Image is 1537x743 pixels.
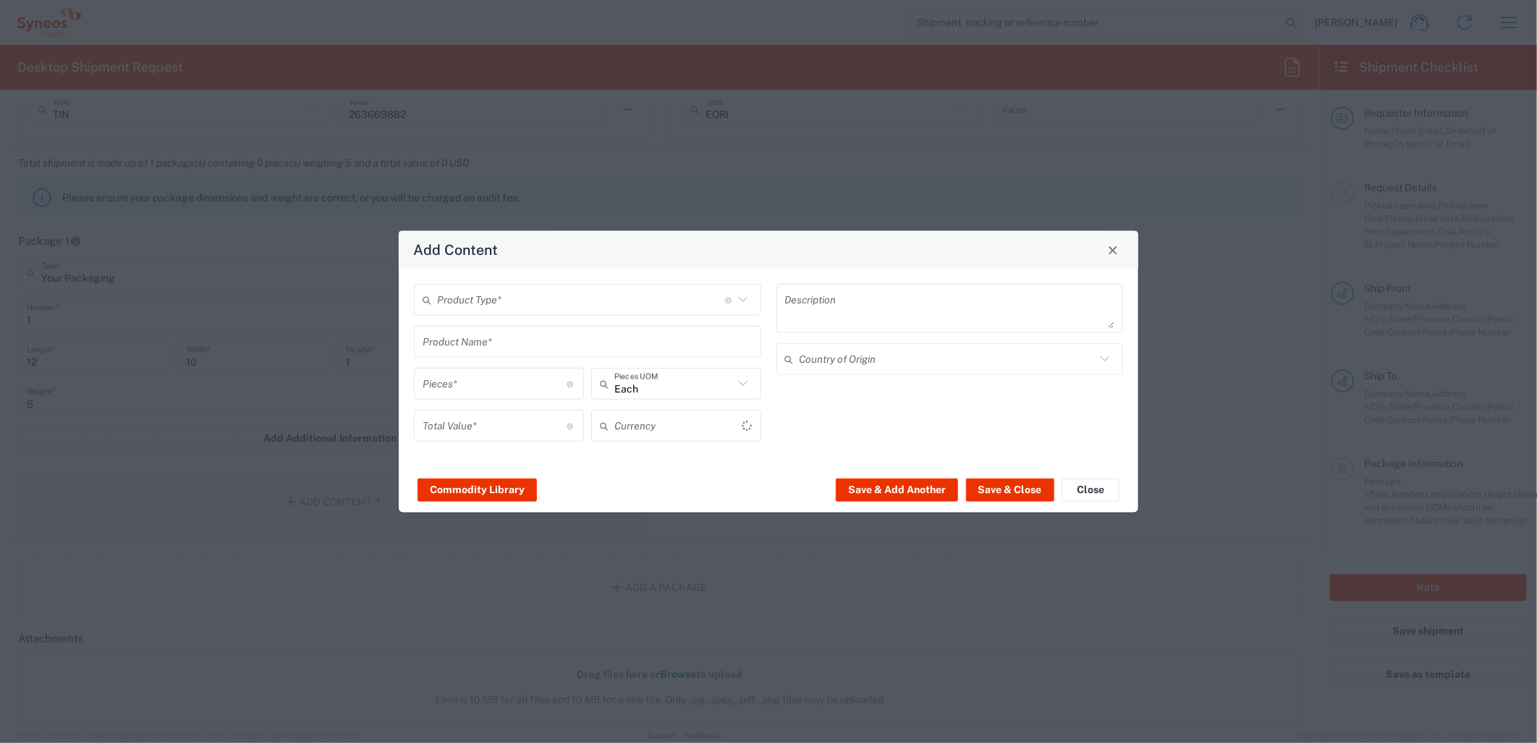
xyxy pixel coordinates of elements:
[1103,240,1123,260] button: Close
[966,478,1054,501] button: Save & Close
[414,239,499,260] h4: Add Content
[418,478,537,501] button: Commodity Library
[1062,478,1119,501] button: Close
[836,478,958,501] button: Save & Add Another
